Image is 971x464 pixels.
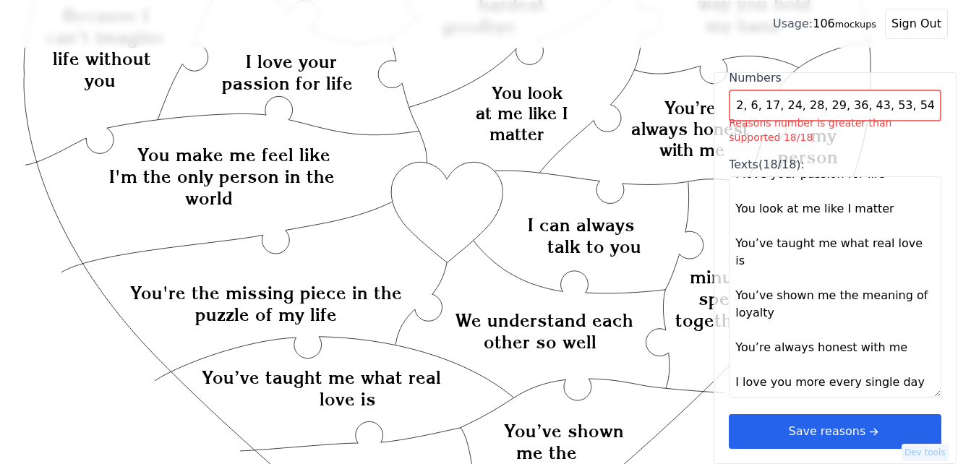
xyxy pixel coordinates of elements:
[547,236,641,257] text: talk to you
[659,139,724,160] text: with me
[476,103,568,124] text: at me like I
[195,304,337,325] text: puzzle of my life
[729,176,941,398] textarea: Texts(18/18):
[202,366,441,388] text: You’ve taught me what real
[729,69,941,87] div: Numbers
[320,388,376,410] text: love is
[758,158,805,171] span: (18/18):
[885,9,948,39] button: Sign Out
[484,331,596,353] text: other so well
[664,98,716,119] text: You’re
[773,17,813,30] span: Usage:
[773,15,876,33] div: 106
[456,309,634,331] text: We understand each
[185,187,233,209] text: world
[729,156,941,173] div: Texts
[690,266,781,288] text: minute we
[729,414,941,449] button: Save reasonsarrow right short
[729,90,941,121] input: NumbersReasons number is greater than supported 18/18
[85,69,116,91] text: you
[505,421,625,442] text: You’ve shown
[632,119,750,139] text: always honest
[675,309,750,331] text: together
[902,444,949,461] button: Dev tools
[865,424,881,439] svg: arrow right short
[729,116,941,145] div: Reasons number is greater than supported 18/18
[109,166,335,187] text: I'm the only person in the
[137,144,330,166] text: You make me feel like
[130,282,402,304] text: You're the missing piece in the
[492,82,563,103] text: You look
[516,442,577,464] text: me the
[222,72,353,94] text: passion for life
[53,48,151,69] text: life without
[698,288,748,309] text: spent
[835,19,876,30] small: mockups
[490,124,544,145] text: matter
[528,214,635,236] text: I can always
[246,51,337,72] text: I love your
